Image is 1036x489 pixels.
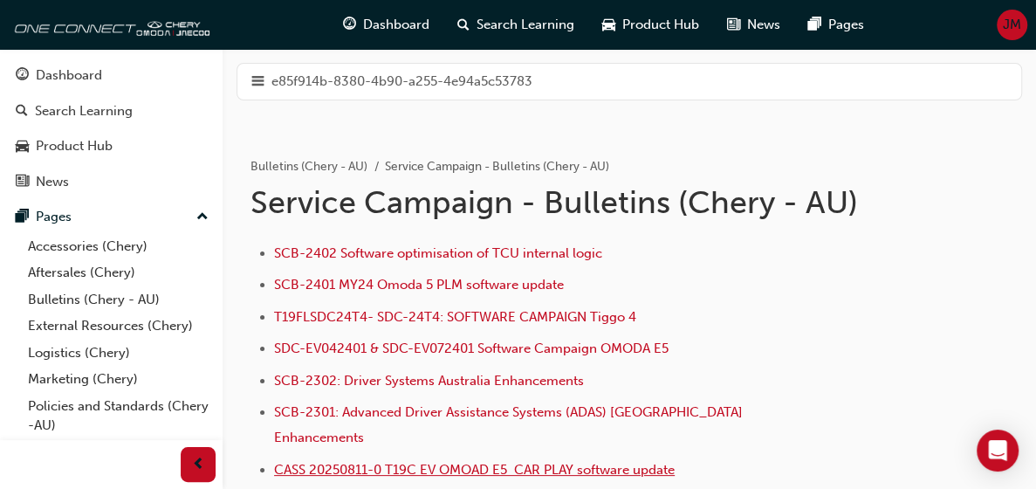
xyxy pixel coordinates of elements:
span: guage-icon [16,68,29,84]
a: Accessories (Chery) [21,233,216,260]
a: news-iconNews [713,7,794,43]
span: Product Hub [622,15,699,35]
span: search-icon [457,14,470,36]
span: JM [1003,15,1021,35]
a: search-iconSearch Learning [443,7,588,43]
a: pages-iconPages [794,7,878,43]
a: External Resources (Chery) [21,313,216,340]
a: Aftersales (Chery) [21,259,216,286]
div: Pages [36,207,72,227]
img: oneconnect [9,7,209,42]
span: prev-icon [192,454,205,476]
span: Dashboard [363,15,429,35]
button: JM [997,10,1027,40]
a: Search Learning [7,95,216,127]
button: DashboardSearch LearningProduct HubNews [7,56,216,201]
a: SCB-2401 MY24 Omoda 5 PLM software update [274,277,564,293]
a: SDC-EV042401 & SDC-EV072401 Software Campaign OMODA E5 [274,341,669,356]
h1: Service Campaign - Bulletins (Chery - AU) [250,183,903,222]
a: guage-iconDashboard [329,7,443,43]
a: Bulletins (Chery - AU) [21,286,216,313]
span: car-icon [16,139,29,155]
li: Service Campaign - Bulletins (Chery - AU) [385,157,609,177]
a: Technical Hub Workshop information [21,439,216,486]
a: News [7,166,216,198]
a: Marketing (Chery) [21,366,216,393]
a: SCB-2302: Driver Systems Australia Enhancements [274,373,584,389]
div: Search Learning [35,101,133,121]
a: Policies and Standards (Chery -AU) [21,393,216,439]
span: news-icon [16,175,29,190]
div: Open Intercom Messenger [977,430,1019,472]
span: search-icon [16,104,28,120]
span: Search Learning [477,15,574,35]
div: Dashboard [36,65,102,86]
button: Pages [7,201,216,233]
span: up-icon [196,206,209,229]
a: car-iconProduct Hub [588,7,713,43]
a: T19FLSDC24T4- SDC-24T4: SOFTWARE CAMPAIGN Tiggo 4 [274,309,636,325]
button: hamburger-icone85f914b-8380-4b90-a255-4e94a5c53783 [237,63,1022,100]
span: pages-icon [16,210,29,225]
span: hamburger-icon [251,71,264,93]
span: e85f914b-8380-4b90-a255-4e94a5c53783 [271,72,532,92]
div: Product Hub [36,136,113,156]
a: Product Hub [7,130,216,162]
span: News [747,15,780,35]
a: Bulletins (Chery - AU) [250,159,367,174]
span: pages-icon [808,14,821,36]
div: News [36,172,69,192]
span: news-icon [727,14,740,36]
span: Pages [828,15,864,35]
span: car-icon [602,14,615,36]
a: SCB-2301: Advanced Driver Assistance Systems (ADAS) [GEOGRAPHIC_DATA] Enhancements [274,404,746,445]
a: Logistics (Chery) [21,340,216,367]
a: Dashboard [7,59,216,92]
span: guage-icon [343,14,356,36]
a: CASS 20250811-0 T19C EV OMOAD E5 CAR PLAY software update [274,462,675,478]
a: SCB-2402 Software optimisation of TCU internal logic [274,245,602,261]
